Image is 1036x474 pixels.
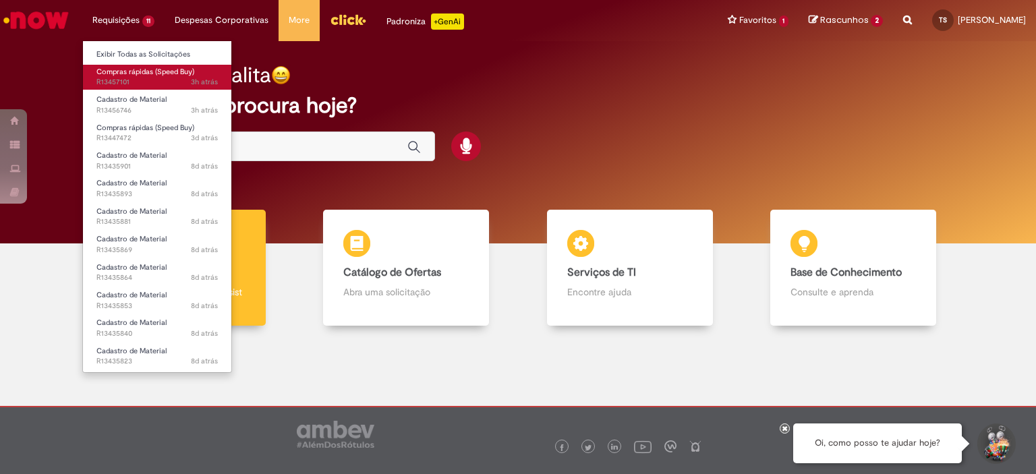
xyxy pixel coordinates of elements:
a: Aberto R13435901 : Cadastro de Material [83,148,231,173]
img: happy-face.png [271,65,291,85]
span: 8d atrás [191,245,218,255]
span: R13435869 [96,245,218,256]
img: logo_footer_ambev_rotulo_gray.png [297,421,374,448]
span: R13447472 [96,133,218,144]
a: Tirar dúvidas Tirar dúvidas com Lupi Assist e Gen Ai [71,210,295,326]
span: 8d atrás [191,189,218,199]
img: logo_footer_workplace.png [664,440,677,452]
b: Base de Conhecimento [790,266,902,279]
a: Aberto R13435853 : Cadastro de Material [83,288,231,313]
span: 1 [779,16,789,27]
span: Cadastro de Material [96,346,167,356]
div: Padroniza [386,13,464,30]
a: Aberto R13456746 : Cadastro de Material [83,92,231,117]
a: Aberto R13435840 : Cadastro de Material [83,316,231,340]
time: 21/08/2025 11:54:05 [191,189,218,199]
span: 3h atrás [191,77,218,87]
span: 3h atrás [191,105,218,115]
span: Favoritos [739,13,776,27]
img: click_logo_yellow_360x200.png [330,9,366,30]
a: Rascunhos [809,14,883,27]
span: 8d atrás [191,356,218,366]
span: More [289,13,310,27]
img: logo_footer_twitter.png [585,444,592,451]
span: Cadastro de Material [96,94,167,105]
img: logo_footer_naosei.png [689,440,701,452]
span: R13435840 [96,328,218,339]
span: R13456746 [96,105,218,116]
span: Cadastro de Material [96,318,167,328]
a: Aberto R13435864 : Cadastro de Material [83,260,231,285]
time: 21/08/2025 11:45:12 [191,356,218,366]
a: Aberto R13457101 : Compras rápidas (Speed Buy) [83,65,231,90]
ul: Requisições [82,40,232,373]
time: 21/08/2025 11:55:18 [191,161,218,171]
span: Cadastro de Material [96,234,167,244]
span: TS [939,16,947,24]
span: 8d atrás [191,161,218,171]
a: Aberto R13435869 : Cadastro de Material [83,232,231,257]
p: +GenAi [431,13,464,30]
span: Cadastro de Material [96,206,167,216]
button: Iniciar Conversa de Suporte [975,423,1016,464]
span: Compras rápidas (Speed Buy) [96,67,194,77]
time: 26/08/2025 10:34:52 [191,133,218,143]
a: Aberto R13435823 : Cadastro de Material [83,344,231,369]
a: Exibir Todas as Solicitações [83,47,231,62]
span: Rascunhos [820,13,869,26]
img: logo_footer_facebook.png [558,444,565,451]
span: Cadastro de Material [96,290,167,300]
b: Catálogo de Ofertas [343,266,441,279]
span: 8d atrás [191,272,218,283]
a: Catálogo de Ofertas Abra uma solicitação [295,210,519,326]
span: R13435864 [96,272,218,283]
p: Consulte e aprenda [790,285,916,299]
p: Abra uma solicitação [343,285,469,299]
time: 28/08/2025 11:20:12 [191,77,218,87]
span: [PERSON_NAME] [958,14,1026,26]
a: Serviços de TI Encontre ajuda [518,210,742,326]
img: logo_footer_youtube.png [634,438,652,455]
img: ServiceNow [1,7,71,34]
span: Requisições [92,13,140,27]
span: R13457101 [96,77,218,88]
span: Cadastro de Material [96,262,167,272]
span: Cadastro de Material [96,150,167,160]
span: 2 [871,15,883,27]
a: Base de Conhecimento Consulte e aprenda [742,210,966,326]
b: Serviços de TI [567,266,636,279]
a: Aberto R13435881 : Cadastro de Material [83,204,231,229]
time: 28/08/2025 10:39:14 [191,105,218,115]
span: R13435823 [96,356,218,367]
span: Despesas Corporativas [175,13,268,27]
span: R13435853 [96,301,218,312]
time: 21/08/2025 11:52:43 [191,216,218,227]
a: Aberto R13435893 : Cadastro de Material [83,176,231,201]
span: 8d atrás [191,328,218,338]
time: 21/08/2025 11:47:13 [191,328,218,338]
time: 21/08/2025 11:48:31 [191,301,218,311]
time: 21/08/2025 11:51:07 [191,245,218,255]
h2: O que você procura hoje? [103,94,934,117]
span: Cadastro de Material [96,178,167,188]
span: R13435901 [96,161,218,172]
p: Encontre ajuda [567,285,693,299]
span: R13435881 [96,216,218,227]
span: Compras rápidas (Speed Buy) [96,123,194,133]
span: 11 [142,16,154,27]
span: 3d atrás [191,133,218,143]
time: 21/08/2025 11:49:48 [191,272,218,283]
a: Aberto R13447472 : Compras rápidas (Speed Buy) [83,121,231,146]
span: R13435893 [96,189,218,200]
div: Oi, como posso te ajudar hoje? [793,423,962,463]
img: logo_footer_linkedin.png [611,444,618,452]
span: 8d atrás [191,301,218,311]
span: 8d atrás [191,216,218,227]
